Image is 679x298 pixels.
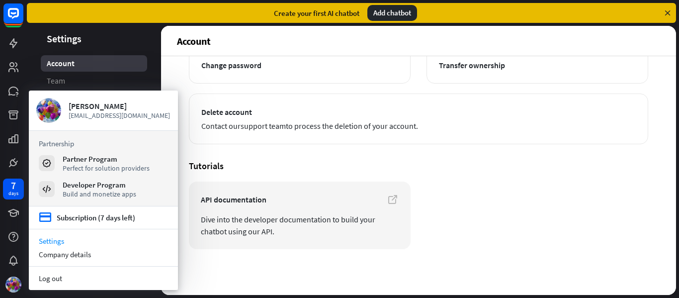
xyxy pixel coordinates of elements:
span: Account [47,58,75,69]
header: Settings [27,32,161,45]
div: days [8,190,18,197]
a: support team [241,121,286,131]
a: [PERSON_NAME] [EMAIL_ADDRESS][DOMAIN_NAME] [36,98,170,123]
span: API documentation [201,194,399,205]
span: [EMAIL_ADDRESS][DOMAIN_NAME] [69,111,170,120]
div: [PERSON_NAME] [69,101,170,111]
i: credit_card [39,211,52,224]
a: API documentation Dive into the developer documentation to build your chatbot using our API. [189,182,411,249]
div: Add chatbot [367,5,417,21]
a: Team [41,73,147,89]
div: Partner Program [63,154,150,164]
span: Dive into the developer documentation to build your chatbot using our API. [201,213,399,237]
button: Open LiveChat chat widget [8,4,38,34]
button: Change password [189,29,411,84]
div: Perfect for solution providers [63,164,150,173]
a: Developer Program Build and monetize apps [39,180,168,198]
div: Developer Program [63,180,136,190]
div: Create your first AI chatbot [274,8,359,18]
h4: Tutorials [189,160,648,172]
a: 7 days [3,179,24,199]
span: Transfer ownership [439,59,636,71]
a: credit_card Subscription (7 days left) [39,211,135,224]
div: Subscription (7 days left) [57,213,135,222]
span: Change password [201,59,398,71]
a: Settings [29,234,178,248]
a: Log out [29,272,178,285]
span: Delete account [201,106,636,118]
a: Partner Program Perfect for solution providers [39,154,168,172]
a: Subscription [41,90,147,106]
div: 7 [11,181,16,190]
span: Team [47,76,65,86]
h3: Partnership [39,139,168,148]
header: Account [161,26,676,56]
div: Build and monetize apps [63,190,136,199]
span: Contact our to process the deletion of your account. [201,120,636,132]
button: Transfer ownership [426,29,648,84]
button: Delete account Contact oursupport teamto process the deletion of your account. [189,94,648,144]
div: Company details [29,248,178,261]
